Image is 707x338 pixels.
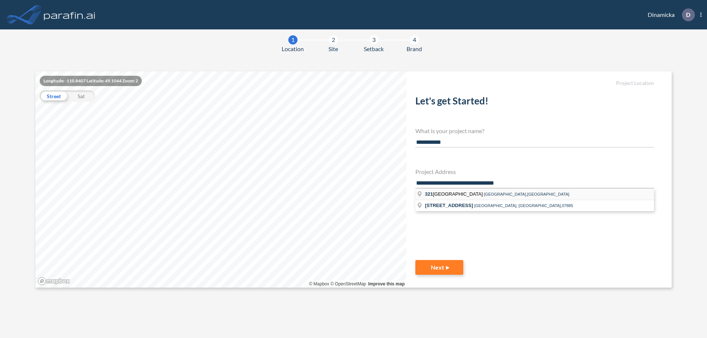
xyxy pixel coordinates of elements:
span: Setback [364,45,384,53]
img: logo [42,7,97,22]
h4: Project Address [415,168,654,175]
div: 4 [410,35,419,45]
canvas: Map [35,71,407,288]
span: Brand [407,45,422,53]
div: Street [40,90,67,102]
h4: What is your project name? [415,127,654,134]
div: Longitude: -110.8407 Latitude: 49.1044 Zoom: 2 [40,76,142,86]
h2: Let's get Started! [415,95,654,110]
div: 3 [369,35,379,45]
a: Mapbox homepage [38,277,70,285]
p: D [686,11,690,18]
div: 2 [329,35,338,45]
a: Improve this map [368,281,405,287]
span: Site [328,45,338,53]
span: 321 [425,191,433,197]
span: [GEOGRAPHIC_DATA],[GEOGRAPHIC_DATA] [484,192,569,196]
div: Dinamicka [637,8,701,21]
span: [GEOGRAPHIC_DATA], [GEOGRAPHIC_DATA],07885 [474,203,573,208]
span: [GEOGRAPHIC_DATA] [425,191,484,197]
a: Mapbox [309,281,329,287]
button: Next [415,260,463,275]
span: [STREET_ADDRESS] [425,203,473,208]
div: 1 [288,35,298,45]
div: Sat [67,90,95,102]
span: Location [282,45,304,53]
h5: Project Location [415,80,654,86]
a: OpenStreetMap [330,281,366,287]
